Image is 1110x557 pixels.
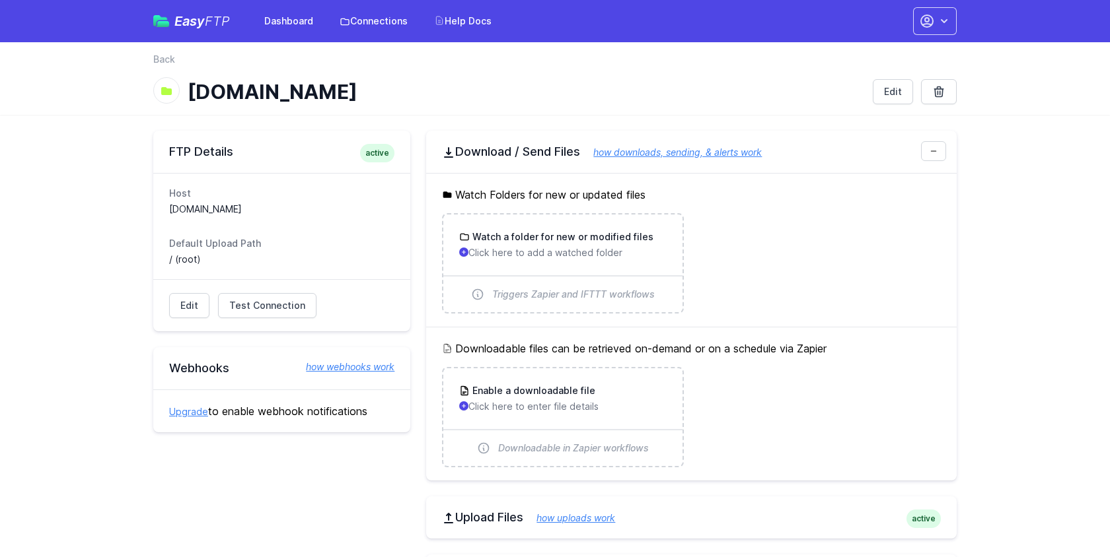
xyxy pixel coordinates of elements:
p: Click here to enter file details [459,400,666,413]
span: FTP [205,13,230,29]
img: easyftp_logo.png [153,15,169,27]
a: Edit [169,293,209,318]
a: how webhooks work [293,360,394,374]
a: Edit [873,79,913,104]
a: Watch a folder for new or modified files Click here to add a watched folder Triggers Zapier and I... [443,214,682,312]
span: active [360,144,394,162]
a: Help Docs [426,9,499,33]
a: how uploads work [523,512,615,523]
span: Test Connection [229,299,305,312]
a: Connections [332,9,416,33]
h5: Watch Folders for new or updated files [442,187,941,203]
span: Triggers Zapier and IFTTT workflows [492,288,655,301]
span: Downloadable in Zapier workflows [498,442,649,455]
a: Back [153,53,175,66]
span: Easy [174,15,230,28]
dd: / (root) [169,253,394,266]
h2: Webhooks [169,360,394,376]
h1: [DOMAIN_NAME] [188,80,862,104]
h5: Downloadable files can be retrieved on-demand or on a schedule via Zapier [442,341,941,356]
h3: Watch a folder for new or modified files [470,230,653,244]
a: Test Connection [218,293,316,318]
a: Enable a downloadable file Click here to enter file details Downloadable in Zapier workflows [443,368,682,466]
dt: Host [169,187,394,200]
p: Click here to add a watched folder [459,246,666,259]
a: Dashboard [256,9,321,33]
h3: Enable a downloadable file [470,384,595,397]
nav: Breadcrumb [153,53,957,74]
div: to enable webhook notifications [153,389,410,432]
dt: Default Upload Path [169,237,394,250]
a: Upgrade [169,406,208,417]
h2: Download / Send Files [442,144,941,160]
a: EasyFTP [153,15,230,28]
span: active [906,509,941,528]
a: how downloads, sending, & alerts work [580,147,762,158]
h2: FTP Details [169,144,394,160]
dd: [DOMAIN_NAME] [169,203,394,216]
h2: Upload Files [442,509,941,525]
